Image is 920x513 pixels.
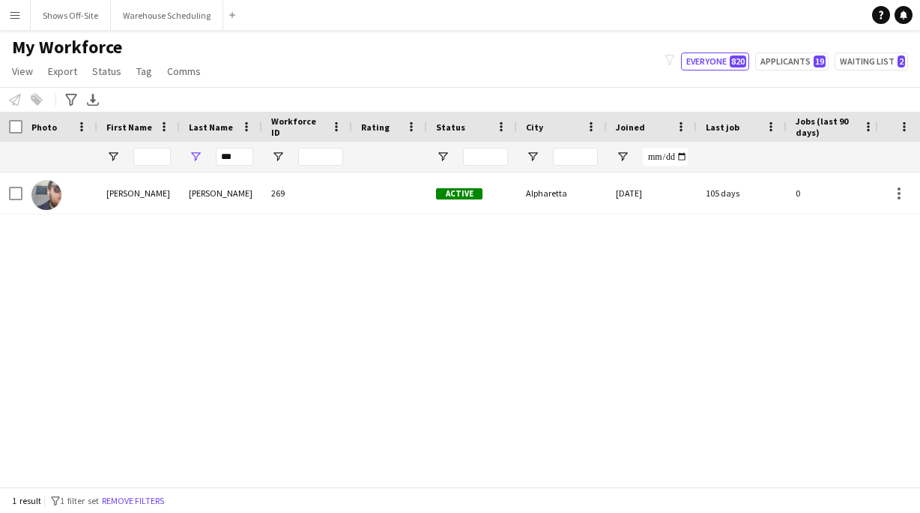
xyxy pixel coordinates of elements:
[216,148,253,166] input: Last Name Filter Input
[180,172,262,214] div: [PERSON_NAME]
[526,121,543,133] span: City
[189,121,233,133] span: Last Name
[463,148,508,166] input: Status Filter Input
[97,172,180,214] div: [PERSON_NAME]
[262,172,352,214] div: 269
[298,148,343,166] input: Workforce ID Filter Input
[84,91,102,109] app-action-btn: Export XLSX
[92,64,121,78] span: Status
[616,150,629,163] button: Open Filter Menu
[898,55,905,67] span: 2
[436,188,482,199] span: Active
[616,121,645,133] span: Joined
[60,495,99,506] span: 1 filter set
[553,148,598,166] input: City Filter Input
[697,172,787,214] div: 105 days
[755,52,829,70] button: Applicants19
[106,150,120,163] button: Open Filter Menu
[133,148,171,166] input: First Name Filter Input
[835,52,908,70] button: Waiting list2
[167,64,201,78] span: Comms
[730,55,746,67] span: 820
[42,61,83,81] a: Export
[31,121,57,133] span: Photo
[62,91,80,109] app-action-btn: Advanced filters
[12,36,122,58] span: My Workforce
[48,64,77,78] span: Export
[106,121,152,133] span: First Name
[361,121,390,133] span: Rating
[161,61,207,81] a: Comms
[436,150,450,163] button: Open Filter Menu
[607,172,697,214] div: [DATE]
[681,52,749,70] button: Everyone820
[271,115,325,138] span: Workforce ID
[136,64,152,78] span: Tag
[86,61,127,81] a: Status
[796,115,857,138] span: Jobs (last 90 days)
[526,150,539,163] button: Open Filter Menu
[271,150,285,163] button: Open Filter Menu
[130,61,158,81] a: Tag
[787,172,884,214] div: 0
[12,64,33,78] span: View
[111,1,223,30] button: Warehouse Scheduling
[706,121,739,133] span: Last job
[814,55,826,67] span: 19
[6,61,39,81] a: View
[189,150,202,163] button: Open Filter Menu
[31,180,61,210] img: Lucas Bazemore
[517,172,607,214] div: Alpharetta
[436,121,465,133] span: Status
[99,493,167,509] button: Remove filters
[643,148,688,166] input: Joined Filter Input
[31,1,111,30] button: Shows Off-Site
